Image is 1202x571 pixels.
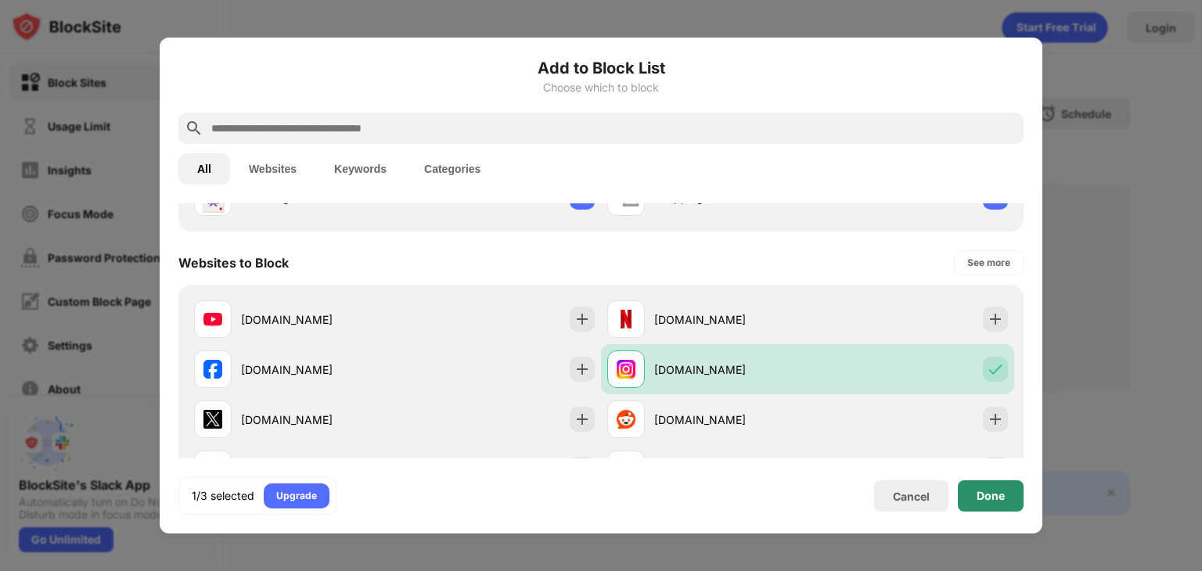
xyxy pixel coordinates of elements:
div: See more [967,255,1010,271]
div: [DOMAIN_NAME] [241,361,394,378]
div: 1/3 selected [192,488,254,504]
img: favicons [203,410,222,429]
div: Cancel [893,490,930,503]
button: Websites [230,153,315,185]
img: favicons [617,310,635,329]
div: [DOMAIN_NAME] [654,411,808,428]
div: Upgrade [276,488,317,504]
img: favicons [203,310,222,329]
div: [DOMAIN_NAME] [241,311,394,328]
div: Choose which to block [178,81,1024,94]
img: search.svg [185,119,203,138]
button: Categories [405,153,499,185]
div: Done [977,490,1005,502]
img: favicons [203,360,222,379]
div: [DOMAIN_NAME] [241,411,394,428]
button: All [178,153,230,185]
img: favicons [617,360,635,379]
div: [DOMAIN_NAME] [654,311,808,328]
h6: Add to Block List [178,56,1024,80]
div: [DOMAIN_NAME] [654,361,808,378]
button: Keywords [315,153,405,185]
div: Websites to Block [178,255,289,271]
img: favicons [617,410,635,429]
